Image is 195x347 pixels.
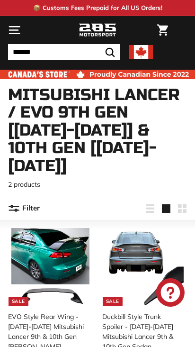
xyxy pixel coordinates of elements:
input: Search [8,44,120,60]
img: mitsubishi lancer spoiler [106,228,184,306]
div: Sale [9,297,28,306]
button: Filter [8,197,40,220]
inbox-online-store-chat: Shopify online store chat [153,278,187,309]
h1: Mitsubishi Lancer / Evo 9th Gen [[DATE]-[DATE]] & 10th Gen [[DATE]-[DATE]] [8,86,187,175]
a: Cart [152,17,173,44]
p: 📦 Customs Fees Prepaid for All US Orders! [33,3,162,13]
div: Sale [103,297,123,306]
p: 2 products [8,180,187,190]
img: Logo_285_Motorsport_areodynamics_components [79,22,116,38]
